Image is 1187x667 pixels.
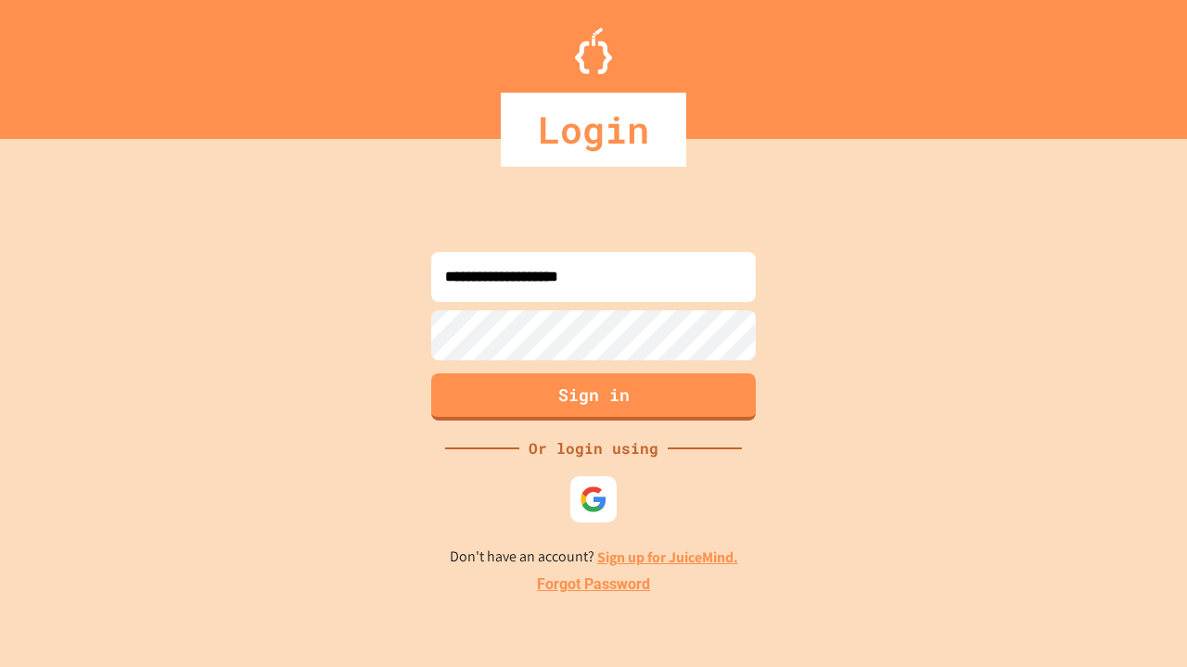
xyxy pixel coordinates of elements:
div: Or login using [519,437,668,459]
a: Sign up for JuiceMind. [597,547,738,567]
img: Logo.svg [575,28,612,74]
a: Forgot Password [537,573,650,596]
img: google-icon.svg [580,485,607,513]
p: Don't have an account? [450,546,738,569]
div: Login [501,93,686,167]
button: Sign in [431,373,756,421]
